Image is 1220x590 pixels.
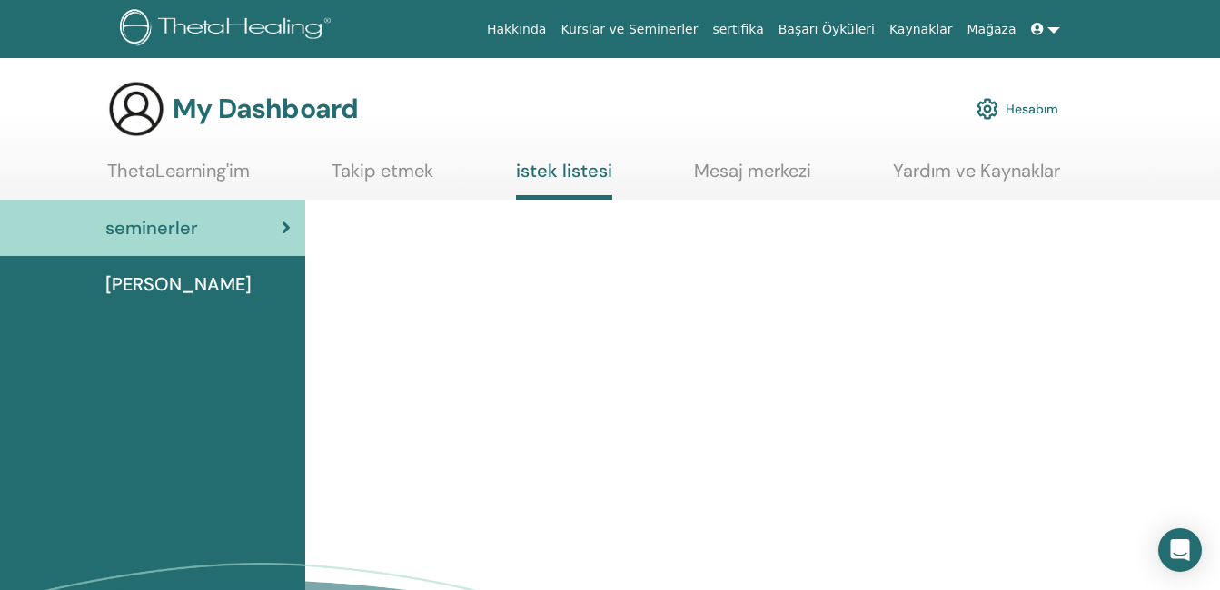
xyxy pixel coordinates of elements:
a: Takip etmek [332,160,433,195]
div: Open Intercom Messenger [1158,528,1202,572]
span: seminerler [105,214,198,241]
a: Kurslar ve Seminerler [553,13,705,46]
a: Başarı Öyküleri [771,13,882,46]
a: Yardım ve Kaynaklar [893,160,1060,195]
a: istek listesi [516,160,612,200]
a: ThetaLearning'im [107,160,250,195]
a: Hakkında [480,13,554,46]
a: sertifika [705,13,770,46]
a: Mesaj merkezi [694,160,811,195]
img: generic-user-icon.jpg [107,80,165,138]
a: Hesabım [977,89,1058,129]
img: cog.svg [977,93,998,124]
a: Kaynaklar [882,13,960,46]
h3: My Dashboard [173,93,358,125]
a: Mağaza [959,13,1023,46]
span: [PERSON_NAME] [105,270,252,298]
img: logo.png [120,9,337,50]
